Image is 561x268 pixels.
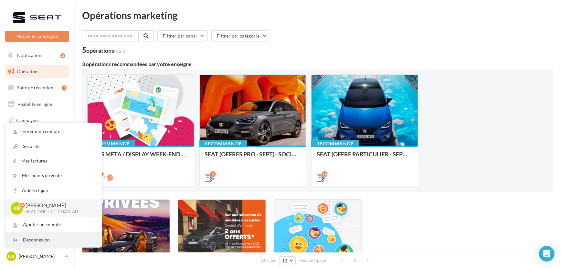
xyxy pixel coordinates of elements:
[114,48,127,54] span: (sur 6)
[4,162,70,175] a: Calendrier
[211,30,270,41] button: Filtrer par catégorie
[19,253,62,260] p: [PERSON_NAME]
[261,257,276,263] span: Afficher
[350,255,360,265] span: 1
[17,69,39,74] span: Opérations
[5,218,102,232] div: Ajouter un compte
[4,97,70,111] a: Visibilité en ligne
[311,140,359,147] div: Recommandé
[87,140,135,147] div: Recommandé
[539,246,555,262] div: Open Intercom Messenger
[4,199,70,218] a: Campagnes DataOnDemand
[16,85,53,90] span: Boîte de réception
[4,81,70,95] a: Boîte de réception7
[16,117,39,123] span: Campagnes
[5,124,102,139] a: Gérer mon compte
[4,49,68,62] button: Notifications 3
[82,47,127,54] div: 5
[17,101,52,107] span: Visibilité en ligne
[199,140,247,147] div: Recommandé
[5,154,102,168] a: Mes factures
[86,48,127,53] div: opérations
[5,168,102,183] a: Mes points de vente
[8,253,15,260] span: KB
[5,139,102,154] a: Sécurité
[5,233,102,247] div: Déconnexion
[93,151,189,164] div: ADS META / DISPLAY WEEK-END Extraordinaire (JPO) Septembre 2025
[317,151,413,164] div: SEAT (OFFRE PARTICULIER - SEPT) - SOCIAL MEDIA
[62,85,67,91] div: 7
[282,258,288,263] span: 12
[210,171,216,177] div: 5
[14,205,20,212] span: KB
[60,53,65,58] div: 3
[4,129,70,143] a: Contacts
[82,10,553,20] div: Opérations marketing
[4,146,70,159] a: Médiathèque
[279,256,296,265] button: 12
[17,52,43,58] span: Notifications
[4,65,70,78] a: Opérations
[26,209,91,215] p: SEAT-ONET-LE-CHATEAU
[4,114,70,127] a: Campagnes
[205,151,301,164] div: SEAT (OFFRES PRO - SEPT) - SOCIAL MEDIA
[4,178,70,197] a: PLV et print personnalisable
[26,202,91,209] p: [PERSON_NAME]
[5,183,102,198] a: Aide en ligne
[82,61,553,67] div: 3 opérations recommandées par votre enseigne
[5,31,69,42] button: Nouvelle campagne
[157,30,208,41] button: Filtrer par canal
[322,171,328,177] div: 16
[5,250,69,262] a: KB [PERSON_NAME]
[299,257,326,263] span: résultats/page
